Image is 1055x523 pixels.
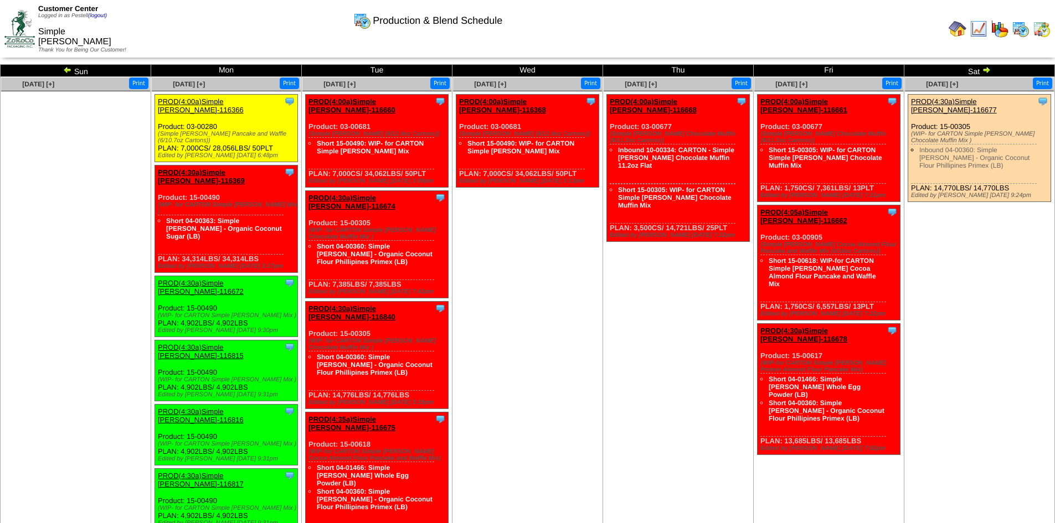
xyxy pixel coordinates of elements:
[760,445,900,452] div: Edited by [PERSON_NAME] [DATE] 7:52pm
[166,217,282,240] a: Short 04-00363: Simple [PERSON_NAME] - Organic Coconut Sugar (LB)
[625,80,657,88] a: [DATE] [+]
[155,405,298,465] div: Product: 15-00490 PLAN: 4,902LBS / 4,902LBS
[284,470,295,481] img: Tooltip
[284,341,295,353] img: Tooltip
[308,131,448,137] div: (Simple [PERSON_NAME] (6/12.9oz Cartons))
[970,20,987,38] img: line_graph.gif
[158,505,297,511] div: (WIP- for CARTON Simple [PERSON_NAME] Mix )
[317,242,433,266] a: Short 04-00360: Simple [PERSON_NAME] - Organic Coconut Flour Phillipines Primex (LB)
[456,95,599,188] div: Product: 03-00681 PLAN: 7,000CS / 34,062LBS / 50PLT
[760,310,900,317] div: Edited by [PERSON_NAME] [DATE] 7:22pm
[775,80,807,88] a: [DATE] [+]
[88,13,107,19] a: (logout)
[435,192,446,203] img: Tooltip
[317,139,424,155] a: Short 15-00490: WIP- for CARTON Simple [PERSON_NAME] Mix
[155,165,298,273] div: Product: 15-00490 PLAN: 34,314LBS / 34,314LBS
[926,80,958,88] a: [DATE] [+]
[610,232,749,239] div: Edited by [PERSON_NAME] [DATE] 7:22pm
[38,4,98,13] span: Customer Center
[308,304,395,321] a: PROD(4:30a)Simple [PERSON_NAME]-116840
[949,20,966,38] img: home.gif
[158,263,297,270] div: Edited by [PERSON_NAME] [DATE] 3:17pm
[306,302,449,409] div: Product: 15-00305 PLAN: 14,776LBS / 14,776LBS
[760,97,847,114] a: PROD(4:00a)Simple [PERSON_NAME]-116661
[158,168,245,185] a: PROD(4:30a)Simple [PERSON_NAME]-116369
[317,353,433,376] a: Short 04-00360: Simple [PERSON_NAME] - Organic Coconut Flour Phillipines Primex (LB)
[373,15,502,27] span: Production & Blend Schedule
[435,303,446,314] img: Tooltip
[459,97,546,114] a: PROD(4:00a)Simple [PERSON_NAME]-116368
[887,96,898,107] img: Tooltip
[585,96,596,107] img: Tooltip
[467,139,574,155] a: Short 15-00490: WIP- for CARTON Simple [PERSON_NAME] Mix
[1,65,151,77] td: Sun
[284,406,295,417] img: Tooltip
[911,97,997,114] a: PROD(4:30a)Simple [PERSON_NAME]-116677
[610,131,749,144] div: (Simple [PERSON_NAME] Chocolate Muffin (6/11.2oz Cartons))
[158,472,244,488] a: PROD(4:30a)Simple [PERSON_NAME]-116817
[4,10,35,47] img: ZoRoCo_Logo(Green%26Foil)%20jpg.webp
[459,178,599,184] div: Edited by [PERSON_NAME] [DATE] 3:13pm
[158,376,297,383] div: (WIP- for CARTON Simple [PERSON_NAME] Mix )
[158,455,297,462] div: Edited by [PERSON_NAME] [DATE] 9:31pm
[158,201,297,215] div: (WIP- for CARTON Simple [PERSON_NAME] Mix )
[769,257,876,288] a: Short 15-00618: WIP-for CARTON Simple [PERSON_NAME] Cocoa Almond Flour Pancake and Waffle Mix
[760,192,900,199] div: Edited by [PERSON_NAME] [DATE] 7:21pm
[284,167,295,178] img: Tooltip
[435,96,446,107] img: Tooltip
[882,77,902,89] button: Print
[63,65,72,74] img: arrowleft.gif
[610,97,697,114] a: PROD(4:00a)Simple [PERSON_NAME]-116668
[308,399,448,406] div: Edited by [PERSON_NAME] [DATE] 3:19pm
[908,95,1051,202] div: Product: 15-00305 PLAN: 14,770LBS / 14,770LBS
[991,20,1008,38] img: graph.gif
[155,340,298,401] div: Product: 15-00490 PLAN: 4,902LBS / 4,902LBS
[158,131,297,144] div: (Simple [PERSON_NAME] Pancake and Waffle (6/10.7oz Cartons))
[284,96,295,107] img: Tooltip
[919,146,1030,169] a: Inbound 04-00360: Simple [PERSON_NAME] - Organic Coconut Flour Phillipines Primex (LB)
[158,391,297,398] div: Edited by [PERSON_NAME] [DATE] 9:31pm
[155,276,298,337] div: Product: 15-00490 PLAN: 4,902LBS / 4,902LBS
[158,312,297,319] div: (WIP- for CARTON Simple [PERSON_NAME] Mix )
[736,96,747,107] img: Tooltip
[618,186,732,209] a: Short 15-00305: WIP- for CARTON Simple [PERSON_NAME] Chocolate Muffin Mix
[603,65,754,77] td: Thu
[607,95,750,242] div: Product: 03-00677 PLAN: 3,500CS / 14,721LBS / 25PLT
[1033,20,1051,38] img: calendarinout.gif
[758,324,900,455] div: Product: 15-00617 PLAN: 13,685LBS / 13,685LBS
[158,441,297,447] div: (WIP- for CARTON Simple [PERSON_NAME] Mix )
[474,80,506,88] a: [DATE] [+]
[158,152,297,159] div: Edited by [PERSON_NAME] [DATE] 6:48pm
[323,80,356,88] a: [DATE] [+]
[306,191,449,298] div: Product: 15-00305 PLAN: 7,385LBS / 7,385LBS
[760,131,900,144] div: (Simple [PERSON_NAME] Chocolate Muffin (6/11.2oz Cartons))
[173,80,205,88] a: [DATE] [+]
[308,97,395,114] a: PROD(4:00a)Simple [PERSON_NAME]-116660
[280,77,299,89] button: Print
[284,277,295,288] img: Tooltip
[22,80,54,88] span: [DATE] [+]
[760,360,900,373] div: (WIP-for CARTON Simple [PERSON_NAME] Protein Almond Flour Pancake Mix)
[306,95,449,188] div: Product: 03-00681 PLAN: 7,000CS / 34,062LBS / 50PLT
[459,131,599,137] div: (Simple [PERSON_NAME] (6/12.9oz Cartons))
[158,97,244,114] a: PROD(4:00a)Simple [PERSON_NAME]-116366
[581,77,600,89] button: Print
[308,288,448,295] div: Edited by [PERSON_NAME] [DATE] 7:43pm
[754,65,904,77] td: Fri
[911,192,1051,199] div: Edited by [PERSON_NAME] [DATE] 9:24pm
[769,146,882,169] a: Short 15-00305: WIP- for CARTON Simple [PERSON_NAME] Chocolate Muffin Mix
[308,338,448,351] div: (WIP- for CARTON Simple [PERSON_NAME] Chocolate Muffin Mix )
[38,13,107,19] span: Logged in as Pestell
[760,327,847,343] a: PROD(4:30a)Simple [PERSON_NAME]-116678
[758,95,900,202] div: Product: 03-00677 PLAN: 1,750CS / 7,361LBS / 13PLT
[1033,77,1052,89] button: Print
[308,194,395,210] a: PROD(4:30a)Simple [PERSON_NAME]-116674
[618,146,734,169] a: Inbound 10-00334: CARTON - Simple [PERSON_NAME] Chocolate Muffin 11.2oz Flat
[1037,96,1048,107] img: Tooltip
[302,65,452,77] td: Tue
